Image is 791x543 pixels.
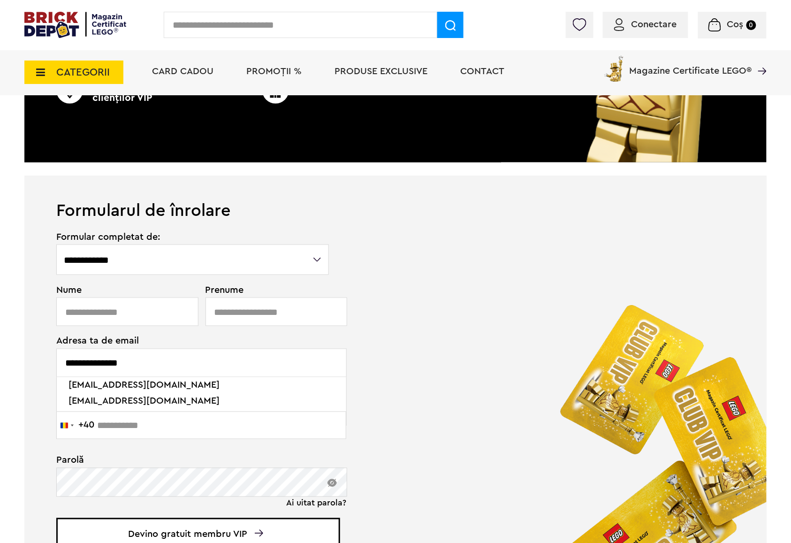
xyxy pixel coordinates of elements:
[286,498,346,508] a: Ai uitat parola?
[56,337,330,346] span: Adresa ta de email
[56,67,110,77] span: CATEGORII
[24,176,767,219] h1: Formularul de înrolare
[57,412,94,439] button: Selected country
[65,377,339,393] li: [EMAIL_ADDRESS][DOMAIN_NAME]
[460,67,504,76] a: Contact
[752,54,767,63] a: Magazine Certificate LEGO®
[631,20,677,29] span: Conectare
[614,20,677,29] a: Conectare
[56,285,193,295] span: Nume
[78,421,94,430] div: +40
[630,54,752,76] span: Magazine Certificate LEGO®
[65,393,339,409] li: [EMAIL_ADDRESS][DOMAIN_NAME]
[152,67,213,76] a: Card Cadou
[727,20,744,29] span: Coș
[246,67,302,76] a: PROMOȚII %
[56,456,330,465] span: Parolă
[56,232,330,242] span: Formular completat de:
[335,67,427,76] a: Produse exclusive
[65,409,339,425] li: [EMAIL_ADDRESS][DOMAIN_NAME]
[746,20,756,30] small: 0
[255,530,263,537] img: Arrow%20-%20Down.svg
[205,285,330,295] span: Prenume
